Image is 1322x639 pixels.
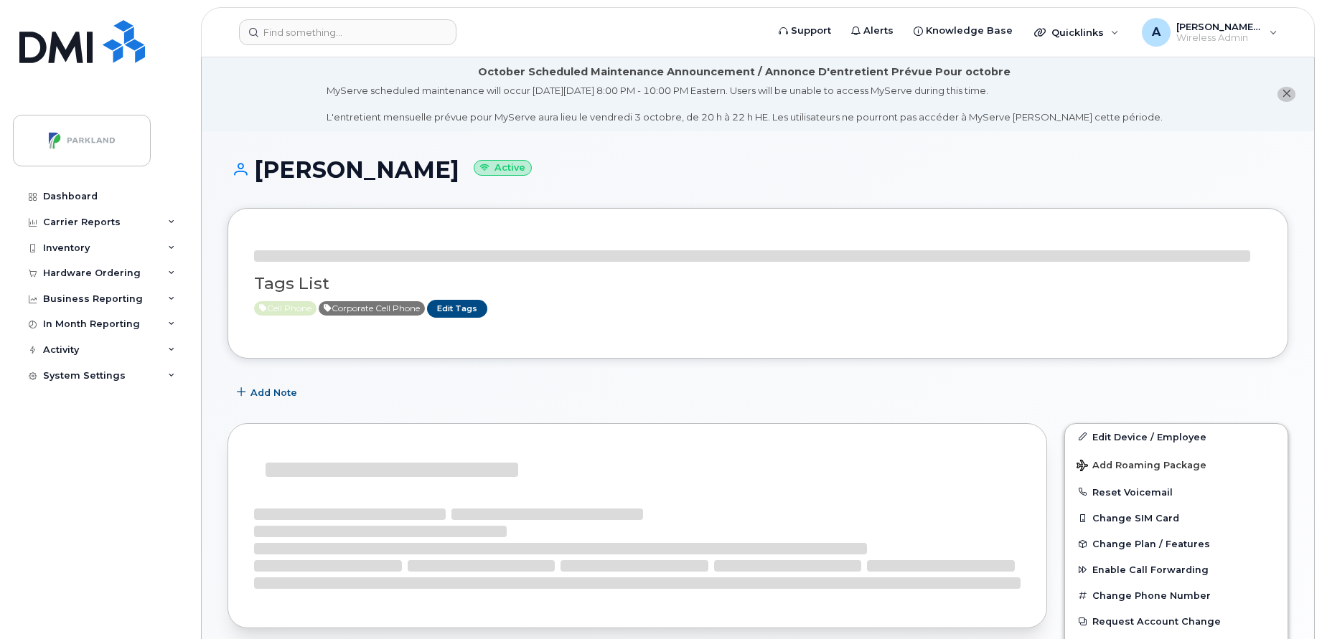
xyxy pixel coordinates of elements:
[1065,424,1288,450] a: Edit Device / Employee
[1092,539,1210,549] span: Change Plan / Features
[474,160,532,176] small: Active
[327,84,1163,124] div: MyServe scheduled maintenance will occur [DATE][DATE] 8:00 PM - 10:00 PM Eastern. Users will be u...
[319,301,425,316] span: Active
[1278,87,1295,102] button: close notification
[254,275,1262,293] h3: Tags List
[228,380,309,406] button: Add Note
[1065,608,1288,634] button: Request Account Change
[254,301,317,316] span: Active
[1065,557,1288,582] button: Enable Call Forwarding
[228,157,1288,182] h1: [PERSON_NAME]
[1065,582,1288,608] button: Change Phone Number
[1065,531,1288,557] button: Change Plan / Features
[427,300,487,318] a: Edit Tags
[1065,479,1288,505] button: Reset Voicemail
[1092,564,1209,575] span: Enable Call Forwarding
[1077,460,1206,473] span: Add Roaming Package
[250,386,297,399] span: Add Note
[1065,505,1288,531] button: Change SIM Card
[1065,450,1288,479] button: Add Roaming Package
[478,65,1011,80] div: October Scheduled Maintenance Announcement / Annonce D'entretient Prévue Pour octobre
